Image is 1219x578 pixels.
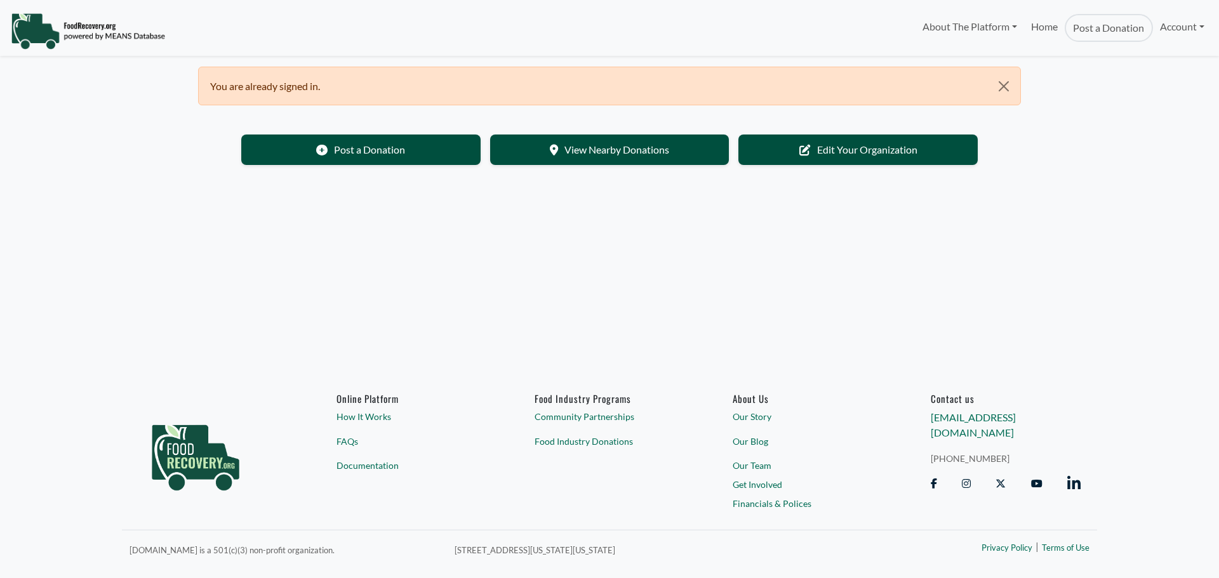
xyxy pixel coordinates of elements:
[130,542,439,557] p: [DOMAIN_NAME] is a 501(c)(3) non-profit organization.
[733,393,883,404] a: About Us
[535,410,684,423] a: Community Partnerships
[336,410,486,423] a: How It Works
[1024,14,1065,42] a: Home
[931,451,1081,464] a: [PHONE_NUMBER]
[738,135,978,165] a: Edit Your Organization
[931,393,1081,404] h6: Contact us
[1065,14,1152,42] a: Post a Donation
[931,411,1016,438] a: [EMAIL_ADDRESS][DOMAIN_NAME]
[733,496,883,509] a: Financials & Polices
[336,459,486,472] a: Documentation
[733,434,883,447] a: Our Blog
[988,67,1020,105] button: Close
[535,434,684,447] a: Food Industry Donations
[336,393,486,404] h6: Online Platform
[535,393,684,404] h6: Food Industry Programs
[982,542,1032,555] a: Privacy Policy
[1153,14,1211,39] a: Account
[138,393,253,513] img: food_recovery_green_logo-76242d7a27de7ed26b67be613a865d9c9037ba317089b267e0515145e5e51427.png
[1042,542,1089,555] a: Terms of Use
[11,12,165,50] img: NavigationLogo_FoodRecovery-91c16205cd0af1ed486a0f1a7774a6544ea792ac00100771e7dd3ec7c0e58e41.png
[1036,539,1039,554] span: |
[198,67,1021,105] div: You are already signed in.
[241,135,481,165] a: Post a Donation
[915,14,1023,39] a: About The Platform
[733,459,883,472] a: Our Team
[733,478,883,491] a: Get Involved
[733,410,883,423] a: Our Story
[455,542,846,557] p: [STREET_ADDRESS][US_STATE][US_STATE]
[336,434,486,447] a: FAQs
[490,135,729,165] a: View Nearby Donations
